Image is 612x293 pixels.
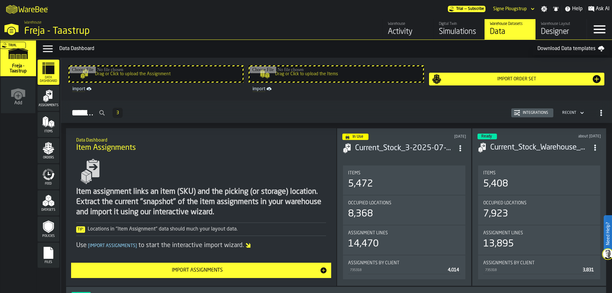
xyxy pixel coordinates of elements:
[448,6,485,12] div: Menu Subscription
[477,134,497,139] div: status-3 2
[342,164,466,281] section: card-AssignmentDashboardCard
[483,178,508,190] div: 5,408
[38,60,59,85] li: menu Data Dashboard
[550,6,562,12] label: button-toggle-Notifications
[38,182,59,186] span: Feed
[76,187,326,217] div: Item assignment links an item (SKU) and the picking (or storage) location. Extract the current "s...
[439,27,479,37] div: Simulations
[61,100,612,123] h2: button-Assignments
[478,165,600,195] div: stat-Items
[468,7,484,11] span: Subscribe
[71,263,331,278] button: button-Import Assignments
[75,267,320,274] div: Import Assignments
[532,42,609,55] a: Download Data templates
[38,164,59,190] li: menu Feed
[483,171,595,176] div: Title
[38,86,59,111] li: menu Assignments
[493,6,527,11] div: DropdownMenuValue-Signe Plougstrup
[76,241,326,250] div: Use to start the interactive import wizard.
[583,268,594,272] span: 3,831
[538,6,550,12] label: button-toggle-Settings
[38,112,59,137] li: menu Items
[14,100,22,106] span: Add
[535,19,586,40] a: link-to-/wh/i/36c4991f-68ef-4ca7-ab45-a2252c911eea/designer
[483,231,595,236] div: Title
[490,143,589,153] div: Current_Stock_Warehouse_WareBee 2025-07-04.csv
[38,243,59,268] li: menu Files
[511,108,553,117] button: button-Integrations
[490,27,530,37] div: Data
[483,238,514,250] div: 13,895
[1,77,35,114] a: link-to-/wh/new
[38,104,59,107] span: Assignments
[348,171,460,176] div: Title
[477,164,601,281] section: card-AssignmentDashboardCard
[39,42,57,55] label: button-toggle-Data Menu
[343,255,465,279] div: stat-Assignments by Client
[76,226,85,233] span: Tip:
[382,19,433,40] a: link-to-/wh/i/36c4991f-68ef-4ca7-ab45-a2252c911eea/feed/
[348,260,460,266] div: Title
[87,244,138,248] span: Import Assignments
[429,73,604,85] button: button-Import Order Set
[24,26,196,37] div: Freja - Taastrup
[388,27,428,37] div: Activity
[116,111,119,115] span: 3
[484,19,535,40] a: link-to-/wh/i/36c4991f-68ef-4ca7-ab45-a2252c911eea/data
[483,231,523,236] span: Assignment lines
[348,208,373,220] div: 8,368
[38,130,59,133] span: Items
[483,201,595,206] div: Title
[562,111,576,115] div: DropdownMenuValue-4
[343,195,465,225] div: stat-Occupied Locations
[38,156,59,159] span: Orders
[464,7,467,11] span: —
[88,244,90,248] span: [
[490,22,530,26] div: Warehouse Datasets
[355,143,454,153] h3: Current_Stock_3-2025-07-fix.csv
[38,234,59,238] span: Policies
[135,244,137,248] span: ]
[110,108,125,118] div: ButtonLoadMore-Load More-Prev-First-Last
[337,128,471,286] div: ItemListCard-DashboardItemContainer
[550,134,601,139] div: Updated: 7/9/2025, 11:01:25 AM Created: 7/9/2025, 11:01:19 AM
[38,208,59,212] span: Datasets
[472,128,606,286] div: ItemListCard-DashboardItemContainer
[38,216,59,242] li: menu Policies
[604,216,611,252] label: Need Help?
[484,268,580,272] div: 735318
[66,128,337,286] div: ItemListCard-
[483,208,508,220] div: 7,923
[348,266,460,274] div: StatList-item-735318
[348,201,460,206] div: Title
[250,85,423,93] a: link-to-/wh/i/36c4991f-68ef-4ca7-ab45-a2252c911eea/import/items/
[490,143,589,153] h3: Current_Stock_Warehouse_WareBee [DATE].csv
[348,171,361,176] span: Items
[38,260,59,264] span: Files
[59,45,532,53] div: Data Dashboard
[596,5,609,13] span: Ask AI
[343,225,465,255] div: stat-Assignment lines
[353,135,363,139] span: In Use
[456,7,463,11] span: Trial
[448,6,485,12] a: link-to-/wh/i/36c4991f-68ef-4ca7-ab45-a2252c911eea/pricing/
[343,165,465,195] div: stat-Items
[483,201,527,206] span: Occupied Locations
[541,22,581,26] div: Warehouse Layout
[348,201,391,206] span: Occupied Locations
[483,266,595,274] div: StatList-item-735318
[69,66,243,82] input: Drag or Click to upload the Assignment
[560,109,585,117] div: DropdownMenuValue-4
[562,5,585,13] label: button-toggle-Help
[348,231,388,236] span: Assignment lines
[478,195,600,225] div: stat-Occupied Locations
[348,238,379,250] div: 14,470
[433,19,484,40] a: link-to-/wh/i/36c4991f-68ef-4ca7-ab45-a2252c911eea/simulations
[0,40,36,77] a: link-to-/wh/i/36c4991f-68ef-4ca7-ab45-a2252c911eea/simulations
[483,260,535,266] span: Assignments by Client
[348,231,460,236] div: Title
